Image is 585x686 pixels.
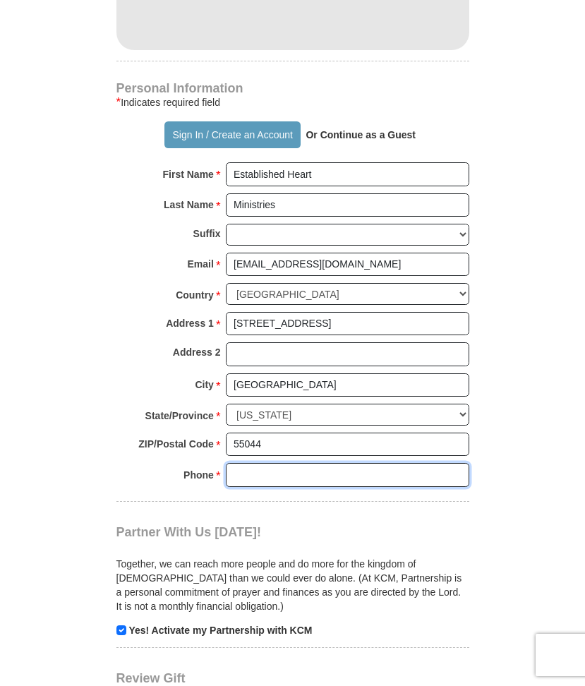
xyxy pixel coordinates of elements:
[138,434,214,454] strong: ZIP/Postal Code
[116,671,186,685] span: Review Gift
[116,83,469,94] h4: Personal Information
[176,285,214,305] strong: Country
[188,254,214,274] strong: Email
[173,342,221,362] strong: Address 2
[116,525,262,539] span: Partner With Us [DATE]!
[195,375,213,395] strong: City
[193,224,221,243] strong: Suffix
[116,557,469,613] p: Together, we can reach more people and do more for the kingdom of [DEMOGRAPHIC_DATA] than we coul...
[183,465,214,485] strong: Phone
[116,94,469,111] div: Indicates required field
[163,164,214,184] strong: First Name
[128,625,312,636] strong: Yes! Activate my Partnership with KCM
[306,129,416,140] strong: Or Continue as a Guest
[166,313,214,333] strong: Address 1
[145,406,214,426] strong: State/Province
[164,195,214,215] strong: Last Name
[164,121,301,148] button: Sign In / Create an Account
